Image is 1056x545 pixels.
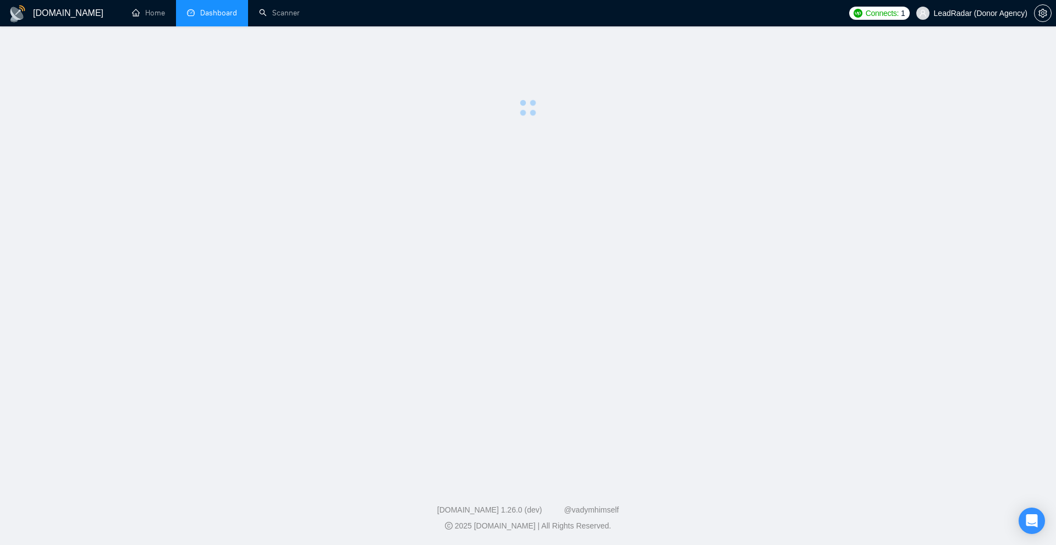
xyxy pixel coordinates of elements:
[259,8,300,18] a: searchScanner
[564,505,619,514] a: @vadymhimself
[200,8,237,18] span: Dashboard
[866,7,899,19] span: Connects:
[1035,9,1051,18] span: setting
[9,5,26,23] img: logo
[1034,9,1052,18] a: setting
[9,520,1047,532] div: 2025 [DOMAIN_NAME] | All Rights Reserved.
[187,9,195,16] span: dashboard
[437,505,542,514] a: [DOMAIN_NAME] 1.26.0 (dev)
[854,9,862,18] img: upwork-logo.png
[132,8,165,18] a: homeHome
[901,7,905,19] span: 1
[1019,508,1045,534] div: Open Intercom Messenger
[1034,4,1052,22] button: setting
[445,522,453,530] span: copyright
[919,9,927,17] span: user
